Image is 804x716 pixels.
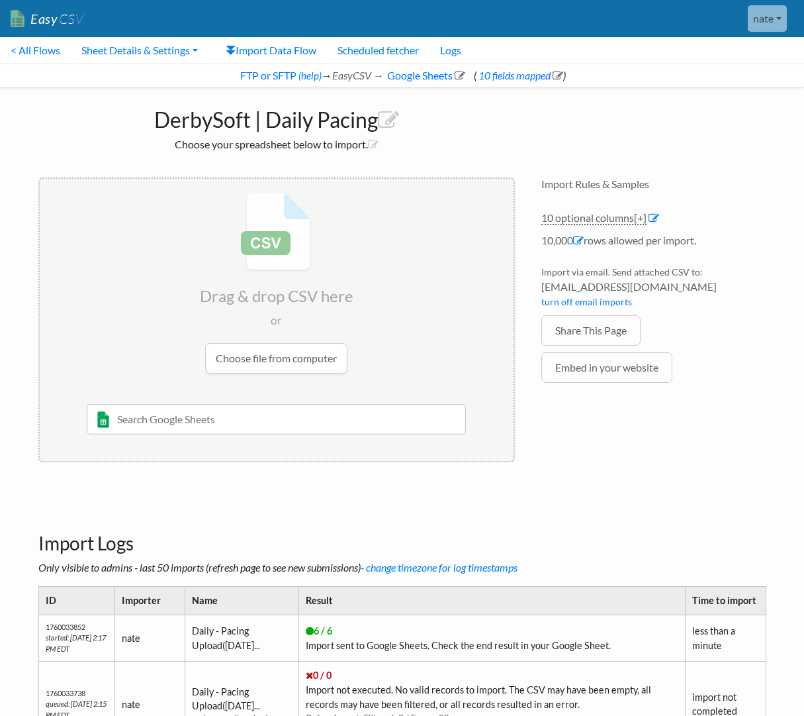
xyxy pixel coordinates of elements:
[38,615,115,662] td: 1760033852
[185,615,299,662] td: Daily - Pacing Upload([DATE]...
[361,561,517,574] a: - change timezone for log timestamps
[541,265,766,315] li: Import via email. Send attached CSV to:
[474,69,566,81] span: ( )
[87,404,466,435] input: Search Google Sheets
[299,587,686,615] th: Result
[541,232,766,255] li: 10,000 rows allowed per import.
[46,633,106,653] i: started: [DATE] 2:17 PM EDT
[541,178,766,190] h4: Import Rules & Samples
[306,670,332,681] span: 0 / 0
[115,587,185,615] th: Importer
[748,5,787,32] a: nate
[332,69,384,81] i: EasyCSV →
[306,625,332,637] span: 6 / 6
[686,587,766,615] th: Time to import
[541,211,647,225] a: 10 optional columns[+]
[634,211,647,224] span: [+]
[686,615,766,662] td: less than a minute
[327,37,429,64] a: Scheduled fetcher
[115,615,185,662] td: nate
[541,279,766,295] span: [EMAIL_ADDRESS][DOMAIN_NAME]
[38,138,515,150] h2: Choose your spreadsheet below to import.
[541,296,632,307] a: turn off email imports
[58,11,83,27] span: CSV
[71,37,208,64] a: Sheet Details & Settings
[541,352,672,383] a: Embed in your website
[541,315,641,346] a: Share This Page
[476,69,563,81] a: 10 fields mapped
[185,587,299,615] th: Name
[11,5,83,32] a: EasyCSV
[429,37,472,64] a: Logs
[299,615,686,662] td: Import sent to Google Sheets. Check the end result in your Google Sheet.
[38,587,115,615] th: ID
[215,37,327,64] a: Import Data Flow
[38,101,515,132] h1: DerbySoft | Daily Pacing
[238,69,296,81] a: FTP or SFTP
[298,70,322,81] a: (help)
[38,561,517,574] i: Only visible to admins - last 50 imports (refresh page to see new submissions)
[38,499,766,555] h3: Import Logs
[385,69,465,81] a: Google Sheets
